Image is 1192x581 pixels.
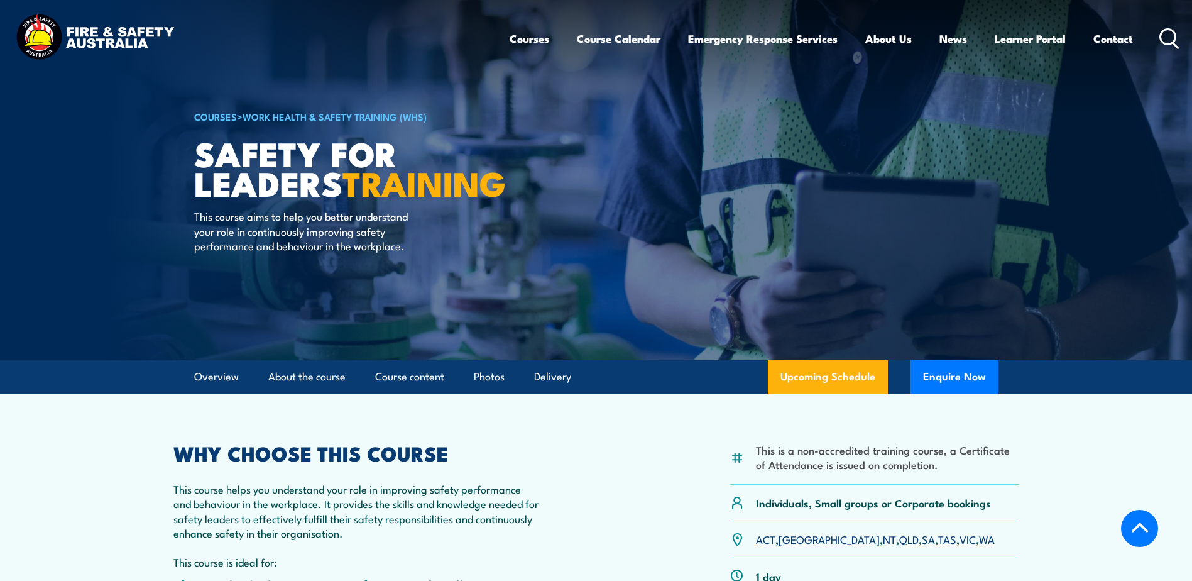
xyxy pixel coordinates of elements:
h6: > [194,109,505,124]
a: Course content [375,360,444,394]
p: Individuals, Small groups or Corporate bookings [756,495,991,510]
h2: WHY CHOOSE THIS COURSE [173,444,540,462]
a: VIC [960,531,976,546]
a: WA [979,531,995,546]
button: Enquire Now [910,360,998,394]
a: Work Health & Safety Training (WHS) [243,109,427,123]
a: SA [922,531,935,546]
a: NT [883,531,896,546]
a: [GEOGRAPHIC_DATA] [779,531,880,546]
a: About Us [865,22,912,55]
a: COURSES [194,109,237,123]
a: Learner Portal [995,22,1066,55]
h1: Safety For Leaders [194,138,505,197]
a: Photos [474,360,505,394]
p: This course is ideal for: [173,555,540,569]
a: About the course [268,360,346,394]
a: QLD [899,531,919,546]
p: This course helps you understand your role in improving safety performance and behaviour in the w... [173,482,540,541]
strong: TRAINING [342,156,506,208]
a: Upcoming Schedule [768,360,888,394]
p: , , , , , , , [756,532,995,546]
a: Emergency Response Services [688,22,838,55]
li: This is a non-accredited training course, a Certificate of Attendance is issued on completion. [756,443,1019,472]
a: Delivery [534,360,571,394]
p: This course aims to help you better understand your role in continuously improving safety perform... [194,209,424,253]
a: Contact [1093,22,1133,55]
a: Overview [194,360,239,394]
a: Course Calendar [577,22,660,55]
a: News [939,22,967,55]
a: TAS [938,531,956,546]
a: ACT [756,531,775,546]
a: Courses [510,22,549,55]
